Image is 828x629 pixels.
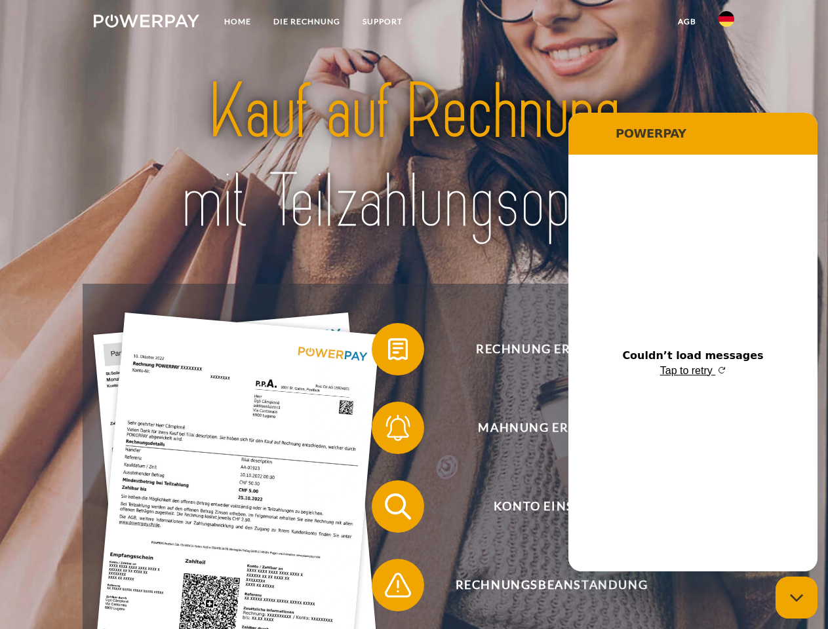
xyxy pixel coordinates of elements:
[391,323,712,375] span: Rechnung erhalten?
[372,323,713,375] button: Rechnung erhalten?
[213,10,262,33] a: Home
[391,402,712,454] span: Mahnung erhalten?
[568,113,818,571] iframe: Messaging window
[382,569,414,601] img: qb_warning.svg
[262,10,351,33] a: DIE RECHNUNG
[372,402,713,454] button: Mahnung erhalten?
[719,11,734,27] img: de
[391,480,712,533] span: Konto einsehen
[125,63,703,251] img: title-powerpay_de.svg
[372,480,713,533] button: Konto einsehen
[391,559,712,611] span: Rechnungsbeanstandung
[382,490,414,523] img: qb_search.svg
[776,577,818,619] iframe: Button to launch messaging window
[382,411,414,444] img: qb_bell.svg
[351,10,414,33] a: SUPPORT
[372,559,713,611] button: Rechnungsbeanstandung
[94,14,199,28] img: logo-powerpay-white.svg
[667,10,707,33] a: agb
[382,333,414,366] img: qb_bill.svg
